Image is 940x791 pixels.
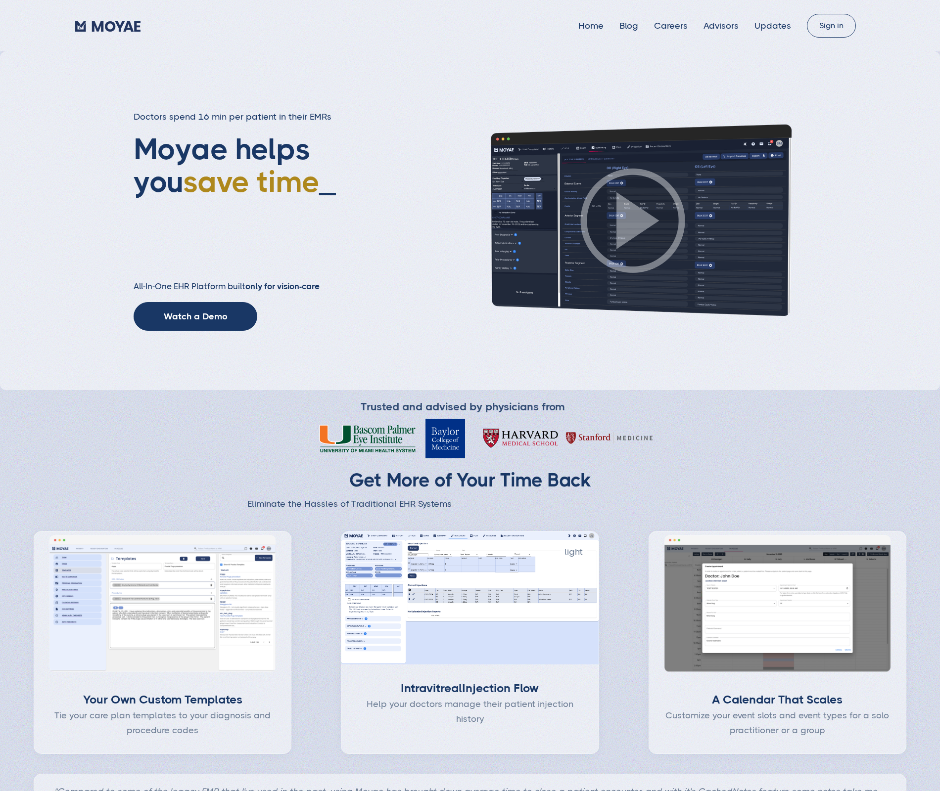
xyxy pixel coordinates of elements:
[50,692,275,708] div: Your Own Custom Templates
[357,697,582,726] div: Help your doctors manage their patient injection history
[75,18,141,33] a: home
[361,400,565,414] div: Trusted and advised by physicians from
[134,281,397,292] h2: All-In-One EHR Platform built
[665,692,890,708] div: A Calendar That Scales
[357,680,582,697] div: Injection Flow
[247,496,693,511] p: Eliminate the Hassles of Traditional EHR Systems
[34,531,291,676] img: Screenshot of Moyae Templates
[183,165,319,199] span: save time
[319,425,416,452] img: Bascom Palmer Eye Institute University of Miami Health System Logo
[807,14,856,38] a: Sign in
[754,21,791,31] a: Updates
[578,21,604,31] a: Home
[319,165,336,199] span: _
[134,111,397,123] h3: Doctors spend 16 min per patient in their EMRs
[401,681,462,695] strong: Intravitreal
[475,424,565,453] img: Harvard Medical School
[565,424,655,453] img: Harvard Medical School
[619,21,638,31] a: Blog
[134,302,257,331] a: Watch a Demo
[425,419,465,458] img: Baylor College of Medicine Logo
[665,708,890,738] div: Customize your event slots and event types for a solo practitioner or a group
[460,123,806,318] img: Patient history screenshot
[654,21,688,31] a: Careers
[247,468,693,492] h2: Get More of Your Time Back
[649,531,906,676] img: Screenshot of Moyae Calendar
[704,21,739,31] a: Advisors
[245,281,320,291] strong: only for vision-care
[50,708,275,738] div: Tie your care plan templates to your diagnosis and procedure codes
[75,21,141,32] img: Moyae Logo
[134,133,397,262] h1: Moyae helps you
